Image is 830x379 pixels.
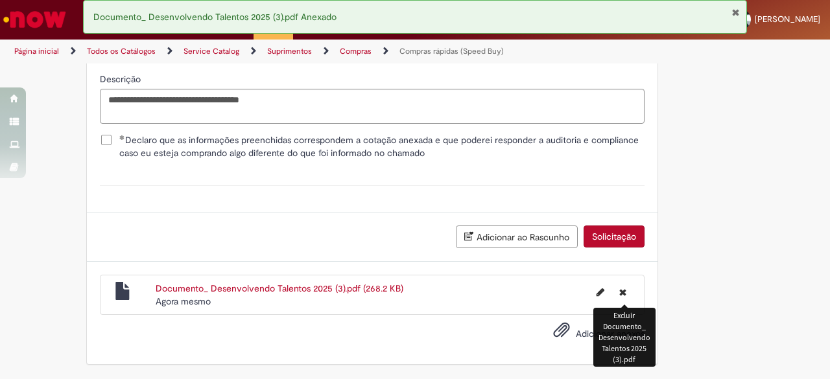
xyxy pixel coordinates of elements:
[456,225,578,248] button: Adicionar ao Rascunho
[593,308,656,367] div: Excluir Documento_ Desenvolvendo Talentos 2025 (3).pdf
[755,14,820,25] span: [PERSON_NAME]
[119,135,125,140] span: Obrigatório Preenchido
[611,282,634,303] button: Excluir Documento_ Desenvolvendo Talentos 2025 (3).pdf
[589,282,612,303] button: Editar nome de arquivo Documento_ Desenvolvendo Talentos 2025 (3).pdf
[156,295,211,307] span: Agora mesmo
[93,11,337,23] span: Documento_ Desenvolvendo Talentos 2025 (3).pdf Anexado
[267,46,312,56] a: Suprimentos
[87,46,156,56] a: Todos os Catálogos
[340,46,372,56] a: Compras
[576,328,645,339] span: Adicionar anexos
[184,46,239,56] a: Service Catalog
[119,133,645,159] span: Declaro que as informações preenchidas correspondem a cotação anexada e que poderei responder a a...
[550,318,573,348] button: Adicionar anexos
[1,6,68,32] img: ServiceNow
[399,46,504,56] a: Compras rápidas (Speed Buy)
[584,225,645,247] button: Solicitação
[14,46,59,56] a: Página inicial
[156,295,211,307] time: 29/09/2025 10:20:31
[100,73,143,85] span: Descrição
[156,282,403,294] a: Documento_ Desenvolvendo Talentos 2025 (3).pdf (268.2 KB)
[10,40,543,63] ul: Trilhas de página
[100,89,645,123] textarea: Descrição
[731,7,740,17] button: Fechar Notificação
